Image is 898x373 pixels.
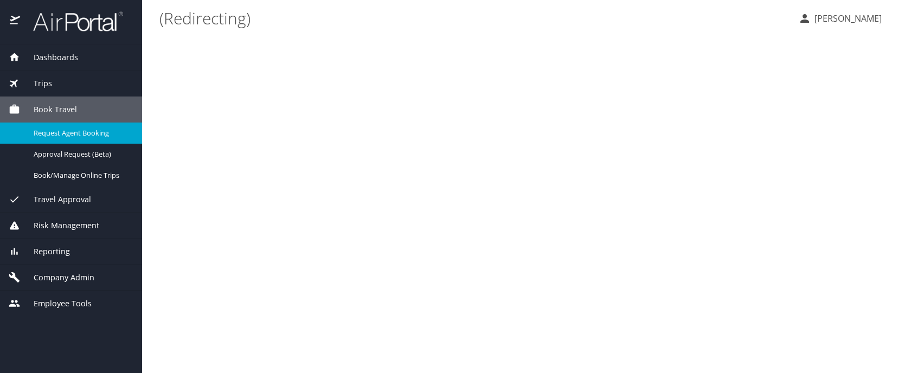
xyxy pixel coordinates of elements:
[20,246,70,258] span: Reporting
[20,78,52,89] span: Trips
[10,11,21,32] img: icon-airportal.png
[34,170,129,181] span: Book/Manage Online Trips
[21,11,123,32] img: airportal-logo.png
[34,149,129,159] span: Approval Request (Beta)
[20,52,78,63] span: Dashboards
[159,1,790,35] h1: (Redirecting)
[20,272,94,284] span: Company Admin
[20,104,77,115] span: Book Travel
[34,128,129,138] span: Request Agent Booking
[794,9,886,28] button: [PERSON_NAME]
[20,194,91,205] span: Travel Approval
[811,12,882,25] p: [PERSON_NAME]
[20,220,99,231] span: Risk Management
[20,298,92,310] span: Employee Tools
